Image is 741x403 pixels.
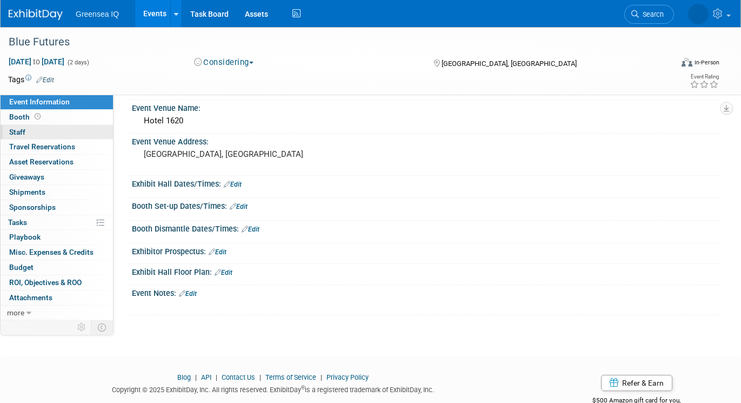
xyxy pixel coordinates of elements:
[66,59,89,66] span: (2 days)
[132,221,719,235] div: Booth Dismantle Dates/Times:
[8,382,538,395] div: Copyright © 2025 ExhibitDay, Inc. All rights reserved. ExhibitDay is a registered trademark of Ex...
[132,285,719,299] div: Event Notes:
[242,226,259,233] a: Edit
[682,58,692,67] img: Format-Inperson.png
[257,373,264,381] span: |
[601,375,672,391] a: Refer & Earn
[5,32,659,52] div: Blue Futures
[1,125,113,140] a: Staff
[639,10,664,18] span: Search
[8,57,65,67] span: [DATE] [DATE]
[694,58,719,67] div: In-Person
[9,188,45,196] span: Shipments
[179,290,197,298] a: Edit
[8,74,54,85] td: Tags
[301,385,305,391] sup: ®
[615,56,719,72] div: Event Format
[9,263,34,272] span: Budget
[177,373,191,381] a: Blog
[230,203,248,210] a: Edit
[9,293,52,302] span: Attachments
[76,10,119,18] span: Greensea IQ
[265,373,316,381] a: Terms of Service
[132,243,719,257] div: Exhibitor Prospectus:
[201,373,211,381] a: API
[209,248,226,256] a: Edit
[192,373,199,381] span: |
[140,113,711,129] div: Hotel 1620
[1,215,113,230] a: Tasks
[9,173,44,181] span: Giveaways
[624,5,674,24] a: Search
[318,373,325,381] span: |
[1,260,113,275] a: Budget
[144,149,365,159] pre: [GEOGRAPHIC_DATA], [GEOGRAPHIC_DATA]
[32,113,43,121] span: Booth not reserved yet
[1,290,113,305] a: Attachments
[1,200,113,215] a: Sponsorships
[132,134,719,147] div: Event Venue Address:
[1,230,113,245] a: Playbook
[8,218,27,227] span: Tasks
[1,155,113,169] a: Asset Reservations
[132,176,719,190] div: Exhibit Hall Dates/Times:
[1,140,113,154] a: Travel Reservations
[1,170,113,184] a: Giveaways
[91,320,114,334] td: Toggle Event Tabs
[9,142,75,151] span: Travel Reservations
[9,157,74,166] span: Asset Reservations
[9,233,41,241] span: Playbook
[7,308,24,317] span: more
[190,57,258,68] button: Considering
[9,203,56,212] span: Sponsorships
[1,306,113,320] a: more
[72,320,91,334] td: Personalize Event Tab Strip
[688,4,709,24] img: Lindsey Keller
[9,128,25,136] span: Staff
[1,110,113,124] a: Booth
[9,113,43,121] span: Booth
[213,373,220,381] span: |
[132,264,719,278] div: Exhibit Hall Floor Plan:
[9,248,94,256] span: Misc. Expenses & Credits
[1,185,113,200] a: Shipments
[222,373,255,381] a: Contact Us
[326,373,369,381] a: Privacy Policy
[132,198,719,212] div: Booth Set-up Dates/Times:
[9,278,82,287] span: ROI, Objectives & ROO
[9,9,63,20] img: ExhibitDay
[31,57,42,66] span: to
[224,181,242,188] a: Edit
[36,76,54,84] a: Edit
[1,275,113,290] a: ROI, Objectives & ROO
[690,74,719,80] div: Event Rating
[9,97,70,106] span: Event Information
[1,245,113,260] a: Misc. Expenses & Credits
[442,60,577,68] span: [GEOGRAPHIC_DATA], [GEOGRAPHIC_DATA]
[132,100,719,114] div: Event Venue Name:
[215,269,232,276] a: Edit
[1,95,113,109] a: Event Information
